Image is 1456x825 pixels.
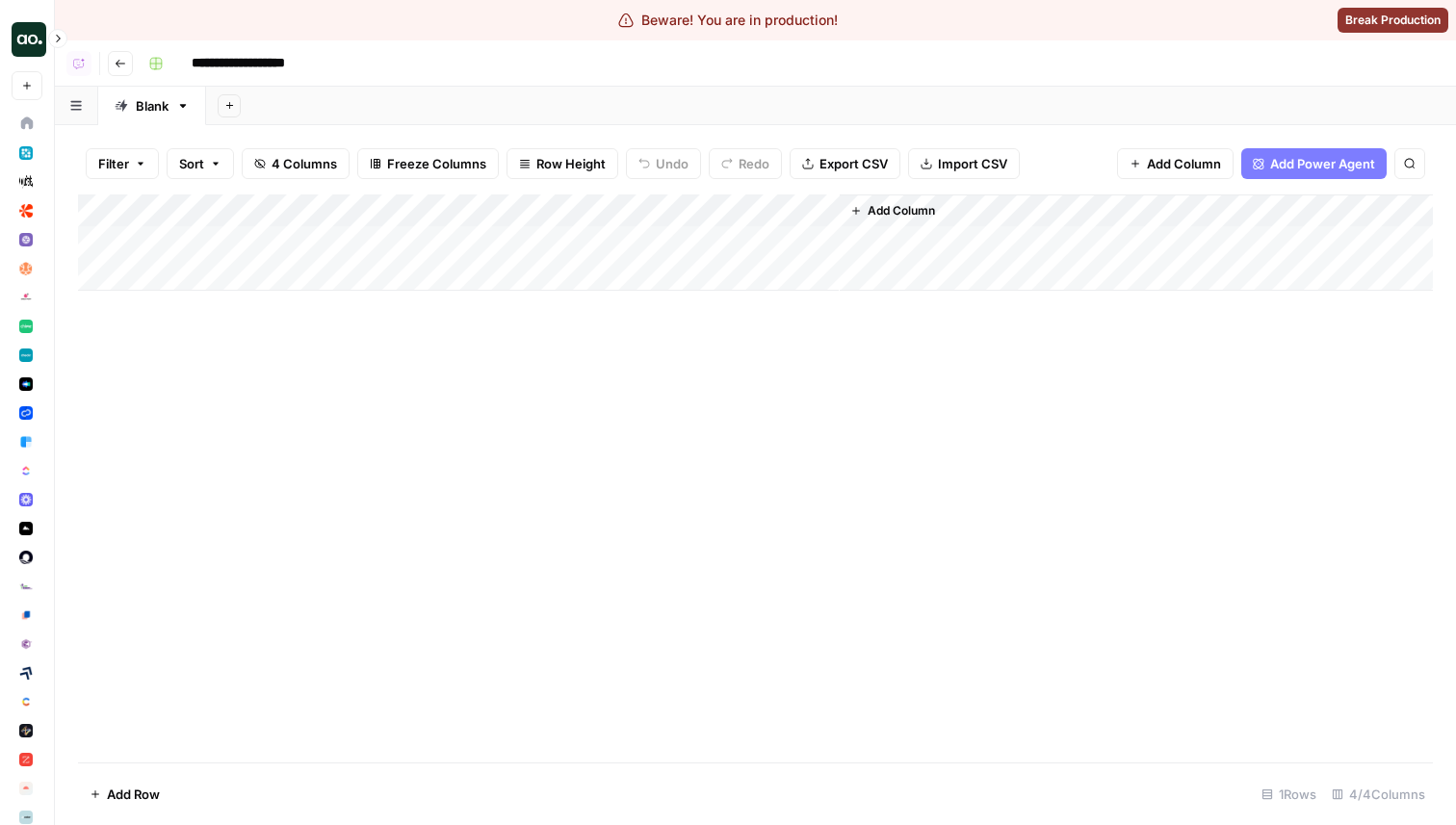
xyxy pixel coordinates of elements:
img: 78cr82s63dt93a7yj2fue7fuqlci [19,348,33,362]
button: Undo [626,148,701,179]
img: wev6amecshr6l48lvue5fy0bkco1 [19,493,33,506]
img: xf6b4g7v9n1cfco8wpzm78dqnb6e [19,637,33,651]
a: Home [12,108,42,139]
span: 4 Columns [272,154,337,173]
img: m87i3pytwzu9d7629hz0batfjj1p [19,175,33,189]
button: Add Power Agent [1241,148,1387,179]
img: fr92439b8i8d8kixz6owgxh362ib [19,435,33,449]
span: Add Row [107,785,160,804]
div: 1 Rows [1254,779,1324,810]
button: 4 Columns [242,148,350,179]
img: k09s5utkby11dt6rxf2w9zgb46r0 [19,580,33,593]
span: Filter [98,154,129,173]
button: Add Column [843,198,943,223]
img: rkye1xl29jr3pw1t320t03wecljb [19,233,33,246]
span: Redo [739,154,769,173]
span: Row Height [536,154,606,173]
img: AirOps - AEO Logo [12,22,46,57]
img: hcm4s7ic2xq26rsmuray6dv1kquq [19,753,33,766]
img: glq0fklpdxbalhn7i6kvfbbvs11n [19,608,33,622]
img: 0idox3onazaeuxox2jono9vm549w [19,522,33,535]
button: Freeze Columns [357,148,499,179]
span: Add Column [1147,154,1221,173]
img: 2ud796hvc3gw7qwjscn75txc5abr [19,695,33,709]
span: Export CSV [819,154,888,173]
span: Undo [656,154,689,173]
button: Export CSV [790,148,900,179]
img: gddfodh0ack4ddcgj10xzwv4nyos [19,291,33,304]
span: Freeze Columns [387,154,486,173]
img: red1k5sizbc2zfjdzds8kz0ky0wq [19,551,33,564]
div: 4/4 Columns [1324,779,1433,810]
img: kaevn8smg0ztd3bicv5o6c24vmo8 [19,666,33,680]
img: jkhkcar56nid5uw4tq7euxnuco2o [19,204,33,218]
button: Row Height [507,148,618,179]
img: z4c86av58qw027qbtb91h24iuhub [19,406,33,420]
button: Redo [709,148,782,179]
span: Sort [179,154,204,173]
span: Break Production [1345,12,1441,29]
button: Add Column [1117,148,1234,179]
img: hlg0wqi1id4i6sbxkcpd2tyblcaw [19,262,33,275]
img: mhv33baw7plipcpp00rsngv1nu95 [19,320,33,333]
span: Add Column [868,202,935,219]
img: apu0vsiwfa15xu8z64806eursjsk [19,146,33,160]
img: 6os5al305rae5m5hhkke1ziqya7s [19,811,33,824]
img: h6qlr8a97mop4asab8l5qtldq2wv [19,377,33,391]
div: Blank [136,96,169,116]
img: azd67o9nw473vll9dbscvlvo9wsn [19,724,33,737]
img: l4muj0jjfg7df9oj5fg31blri2em [19,782,33,795]
button: Filter [86,148,159,179]
a: Blank [98,87,206,125]
span: Add Power Agent [1270,154,1375,173]
img: nyvnio03nchgsu99hj5luicuvesv [19,464,33,477]
button: Sort [167,148,234,179]
div: Beware! You are in production! [618,11,838,30]
button: Import CSV [908,148,1020,179]
button: Add Row [78,779,171,810]
button: Workspace: AirOps - AEO [12,15,42,64]
button: Break Production [1338,8,1448,33]
span: Import CSV [938,154,1007,173]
